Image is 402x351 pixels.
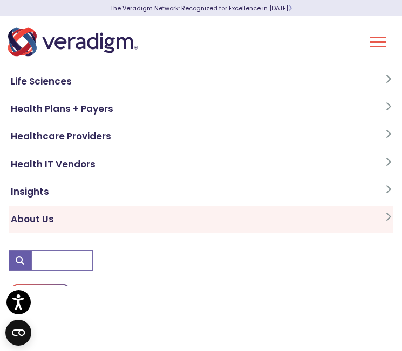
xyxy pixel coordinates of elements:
iframe: Drift Chat Widget [195,284,389,338]
button: Open CMP widget [5,320,31,346]
a: Health Plans + Payers [9,95,393,123]
a: About Us [9,206,393,233]
a: Support [9,284,72,306]
span: Learn More [288,4,292,12]
a: Life Sciences [9,68,393,95]
a: Insights [9,178,393,206]
a: The Veradigm Network: Recognized for Excellence in [DATE]Learn More [110,4,292,12]
input: Search [31,250,93,271]
button: Toggle Navigation Menu [370,28,386,56]
a: Health IT Vendors [9,151,393,178]
img: Veradigm logo [8,24,138,60]
a: Healthcare Providers [9,123,393,150]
